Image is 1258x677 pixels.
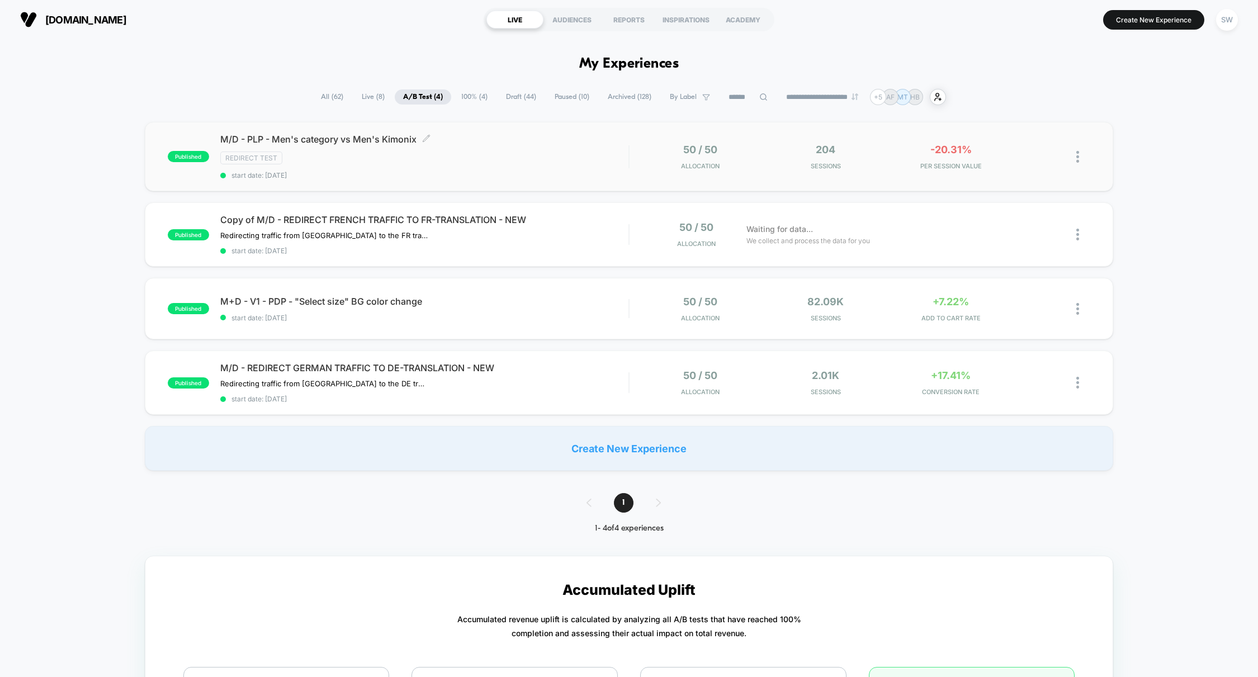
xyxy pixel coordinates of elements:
[1103,10,1204,30] button: Create New Experience
[1216,9,1238,31] div: SW
[670,93,697,101] span: By Label
[933,296,969,307] span: +7.22%
[1076,151,1079,163] img: close
[145,426,1114,471] div: Create New Experience
[20,11,37,28] img: Visually logo
[931,370,971,381] span: +17.41%
[683,296,717,307] span: 50 / 50
[220,296,629,307] span: M+D - V1 - PDP - "Select size" BG color change
[562,581,696,598] p: Accumulated Uplift
[677,240,716,248] span: Allocation
[930,144,972,155] span: -20.31%
[168,229,209,240] span: published
[746,235,870,246] span: We collect and process the data for you
[679,221,713,233] span: 50 / 50
[683,144,717,155] span: 50 / 50
[220,314,629,322] span: start date: [DATE]
[45,14,126,26] span: [DOMAIN_NAME]
[681,162,720,170] span: Allocation
[1076,377,1079,389] img: close
[220,231,428,240] span: Redirecting traffic from [GEOGRAPHIC_DATA] to the FR translation of the website.
[658,11,715,29] div: INSPIRATIONS
[812,370,839,381] span: 2.01k
[168,151,209,162] span: published
[807,296,844,307] span: 82.09k
[683,370,717,381] span: 50 / 50
[168,377,209,389] span: published
[1076,303,1079,315] img: close
[543,11,600,29] div: AUDIENCES
[681,388,720,396] span: Allocation
[395,89,451,105] span: A/B Test ( 4 )
[353,89,393,105] span: Live ( 8 )
[486,11,543,29] div: LIVE
[766,162,886,170] span: Sessions
[910,93,920,101] p: HB
[575,524,683,533] div: 1 - 4 of 4 experiences
[498,89,545,105] span: Draft ( 44 )
[220,214,629,225] span: Copy of M/D - REDIRECT FRENCH TRAFFIC TO FR-TRANSLATION - NEW
[746,223,813,235] span: Waiting for data...
[886,93,895,101] p: AF
[600,11,658,29] div: REPORTS
[17,11,130,29] button: [DOMAIN_NAME]
[220,379,428,388] span: Redirecting traffic from [GEOGRAPHIC_DATA] to the DE translation of the website.
[614,493,633,513] span: 1
[891,314,1011,322] span: ADD TO CART RATE
[546,89,598,105] span: Paused ( 10 )
[220,171,629,179] span: start date: [DATE]
[816,144,835,155] span: 204
[168,303,209,314] span: published
[715,11,772,29] div: ACADEMY
[220,152,282,164] span: Redirect Test
[220,395,629,403] span: start date: [DATE]
[766,388,886,396] span: Sessions
[220,362,629,373] span: M/D - REDIRECT GERMAN TRAFFIC TO DE-TRANSLATION - NEW
[681,314,720,322] span: Allocation
[766,314,886,322] span: Sessions
[852,93,858,100] img: end
[870,89,886,105] div: + 5
[891,388,1011,396] span: CONVERSION RATE
[891,162,1011,170] span: PER SESSION VALUE
[220,134,629,145] span: M/D - PLP - Men's category vs Men's Kimonix
[453,89,496,105] span: 100% ( 4 )
[220,247,629,255] span: start date: [DATE]
[313,89,352,105] span: All ( 62 )
[579,56,679,72] h1: My Experiences
[897,93,908,101] p: MT
[1076,229,1079,240] img: close
[599,89,660,105] span: Archived ( 128 )
[1213,8,1241,31] button: SW
[457,612,801,640] p: Accumulated revenue uplift is calculated by analyzing all A/B tests that have reached 100% comple...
